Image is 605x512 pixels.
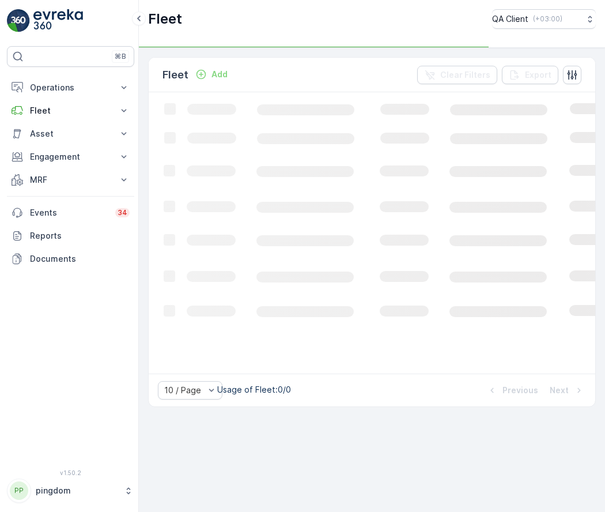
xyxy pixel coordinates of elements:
[502,66,558,84] button: Export
[148,10,182,28] p: Fleet
[485,383,539,397] button: Previous
[550,385,569,396] p: Next
[30,207,108,219] p: Events
[533,14,562,24] p: ( +03:00 )
[502,385,538,396] p: Previous
[417,66,497,84] button: Clear Filters
[7,9,30,32] img: logo
[7,168,134,191] button: MRF
[7,145,134,168] button: Engagement
[7,99,134,122] button: Fleet
[492,13,528,25] p: QA Client
[7,224,134,247] a: Reports
[217,384,291,396] p: Usage of Fleet : 0/0
[30,174,111,186] p: MRF
[30,128,111,140] p: Asset
[30,151,111,163] p: Engagement
[7,479,134,503] button: PPpingdom
[525,69,551,81] p: Export
[549,383,586,397] button: Next
[30,253,130,265] p: Documents
[7,76,134,99] button: Operations
[7,247,134,270] a: Documents
[118,208,127,217] p: 34
[7,122,134,145] button: Asset
[162,67,188,83] p: Fleet
[36,485,118,496] p: pingdom
[440,69,490,81] p: Clear Filters
[211,69,228,80] p: Add
[33,9,83,32] img: logo_light-DOdMpM7g.png
[30,105,111,116] p: Fleet
[10,481,28,500] div: PP
[7,469,134,476] span: v 1.50.2
[30,230,130,242] p: Reports
[115,52,126,61] p: ⌘B
[191,67,232,81] button: Add
[7,201,134,224] a: Events34
[30,82,111,93] p: Operations
[492,9,596,29] button: QA Client(+03:00)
